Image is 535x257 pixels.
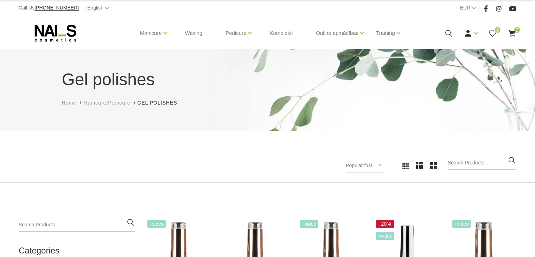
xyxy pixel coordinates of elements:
div: Call Us [19,4,79,12]
span: Popular first [346,163,372,168]
span: | [82,4,84,12]
a: 0 [488,29,497,38]
h1: Gel polishes [62,67,473,92]
a: Manicure/Pedicure [83,99,130,107]
a: Home [62,99,76,107]
span: +Video [300,220,318,228]
a: EUR [460,4,471,12]
a: Pedicure [225,19,246,47]
a: Komplekti [264,16,298,50]
a: Online apmācības [316,19,358,47]
span: +Video [376,232,394,240]
h2: Categories [19,246,135,255]
a: Waxing [179,16,208,50]
span: Manicure/Pedicure [83,100,130,106]
span: +Video [452,220,471,228]
span: | [479,4,480,12]
span: 0 [514,27,520,33]
a: Manicure [140,19,162,47]
a: 0 [508,29,516,38]
span: Home [62,100,76,106]
a: English [87,4,103,12]
span: +Video [147,220,166,228]
span: 0 [495,27,501,33]
span: -20% [376,220,394,228]
input: Search Products... [448,156,516,170]
a: [PHONE_NUMBER] [34,5,79,11]
li: Gel polishes [137,99,184,107]
input: Search Products... [19,218,135,232]
a: Training [376,19,395,47]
